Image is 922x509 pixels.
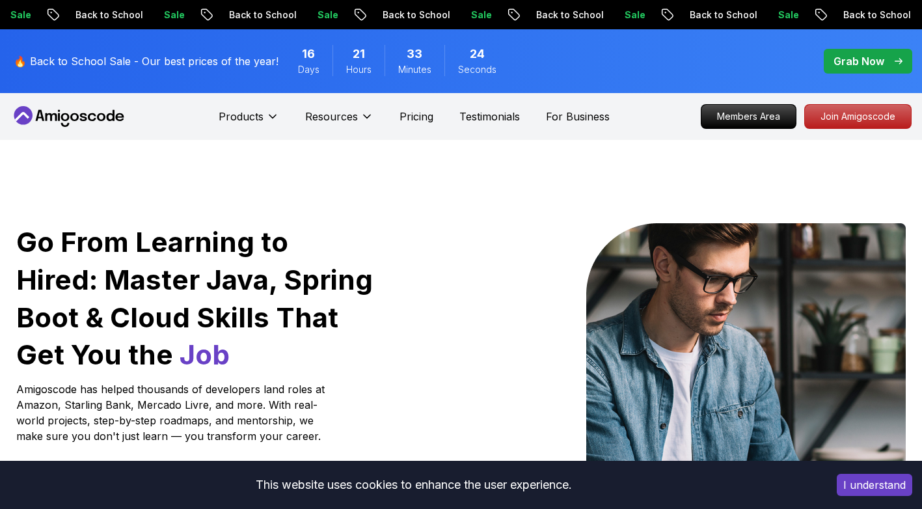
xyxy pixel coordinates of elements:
p: Members Area [701,105,796,128]
a: Testimonials [459,109,520,124]
button: Resources [305,109,373,135]
p: Back to School [640,8,729,21]
a: Members Area [701,104,796,129]
p: Back to School [487,8,575,21]
p: Back to School [794,8,882,21]
p: Sale [729,8,770,21]
p: Sale [422,8,463,21]
p: Sale [575,8,617,21]
button: Accept cookies [837,474,912,496]
span: Minutes [398,63,431,76]
a: Join Amigoscode [804,104,912,129]
span: 16 Days [302,45,315,63]
p: Resources [305,109,358,124]
p: Sale [115,8,156,21]
p: Grab Now [834,53,884,69]
button: Products [219,109,279,135]
h1: Go From Learning to Hired: Master Java, Spring Boot & Cloud Skills That Get You the [16,223,375,374]
p: 🔥 Back to School Sale - Our best prices of the year! [14,53,278,69]
a: For Business [546,109,610,124]
span: Job [180,338,230,371]
a: Pricing [400,109,433,124]
span: Hours [346,63,372,76]
p: Sale [268,8,310,21]
span: 21 Hours [353,45,365,63]
span: Days [298,63,319,76]
p: Back to School [180,8,268,21]
span: 33 Minutes [407,45,422,63]
p: Back to School [333,8,422,21]
div: This website uses cookies to enhance the user experience. [10,471,817,499]
p: Products [219,109,264,124]
p: Join Amigoscode [805,105,911,128]
p: Back to School [26,8,115,21]
span: 24 Seconds [470,45,485,63]
span: Seconds [458,63,496,76]
p: Amigoscode has helped thousands of developers land roles at Amazon, Starling Bank, Mercado Livre,... [16,381,329,444]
